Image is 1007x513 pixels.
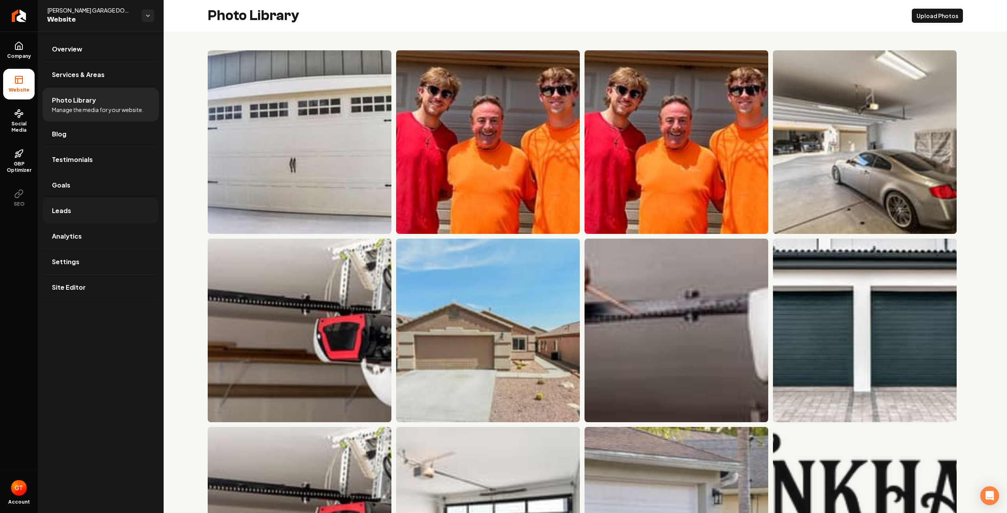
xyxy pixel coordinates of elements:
[773,239,957,422] img: Modern home garage with two dark gray doors and a paved driveway.
[208,239,391,422] img: Garage door opener system with red and black motor mounted on ceiling tracks.
[585,239,768,422] img: Hand using a screwdriver to adjust a garage door opener mechanism on a metal track.
[3,35,35,66] a: Company
[208,8,299,24] h2: Photo Library
[11,480,27,496] img: Garrett Thompson
[42,37,159,62] a: Overview
[396,50,580,234] img: Three men smiling in casual shirts, standing together in front of a garage.
[42,121,159,147] a: Blog
[42,62,159,87] a: Services & Areas
[47,6,135,14] span: [PERSON_NAME] GARAGE DOOR
[52,257,79,267] span: Settings
[52,155,93,164] span: Testimonials
[52,283,86,292] span: Site Editor
[11,480,27,496] button: Open user button
[8,499,30,505] span: Account
[42,173,159,198] a: Goals
[208,50,391,234] img: White garage door with decorative windows and black hardware on a gray house exterior.
[3,121,35,133] span: Social Media
[42,198,159,223] a: Leads
[42,147,159,172] a: Testimonials
[11,201,28,207] span: SEO
[52,206,71,215] span: Leads
[52,44,82,54] span: Overview
[42,275,159,300] a: Site Editor
[42,224,159,249] a: Analytics
[396,239,580,422] img: Modern single-story home with garage, desert landscaping, and clear blue skies.
[52,106,144,114] span: Manage the media for your website.
[773,50,957,234] img: Silver sports car parked in a garage with two additional cars visible in the background.
[52,180,70,190] span: Goals
[52,96,96,105] span: Photo Library
[980,486,999,505] div: Open Intercom Messenger
[4,53,34,59] span: Company
[3,143,35,180] a: GBP Optimizer
[585,50,768,234] img: Three smiling men in bright shirts pose together outside a garage.
[52,70,105,79] span: Services & Areas
[12,9,26,22] img: Rebolt Logo
[42,249,159,274] a: Settings
[47,14,135,25] span: Website
[52,129,66,139] span: Blog
[912,9,963,23] button: Upload Photos
[3,161,35,173] span: GBP Optimizer
[52,232,82,241] span: Analytics
[3,103,35,140] a: Social Media
[6,87,33,93] span: Website
[3,183,35,213] button: SEO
